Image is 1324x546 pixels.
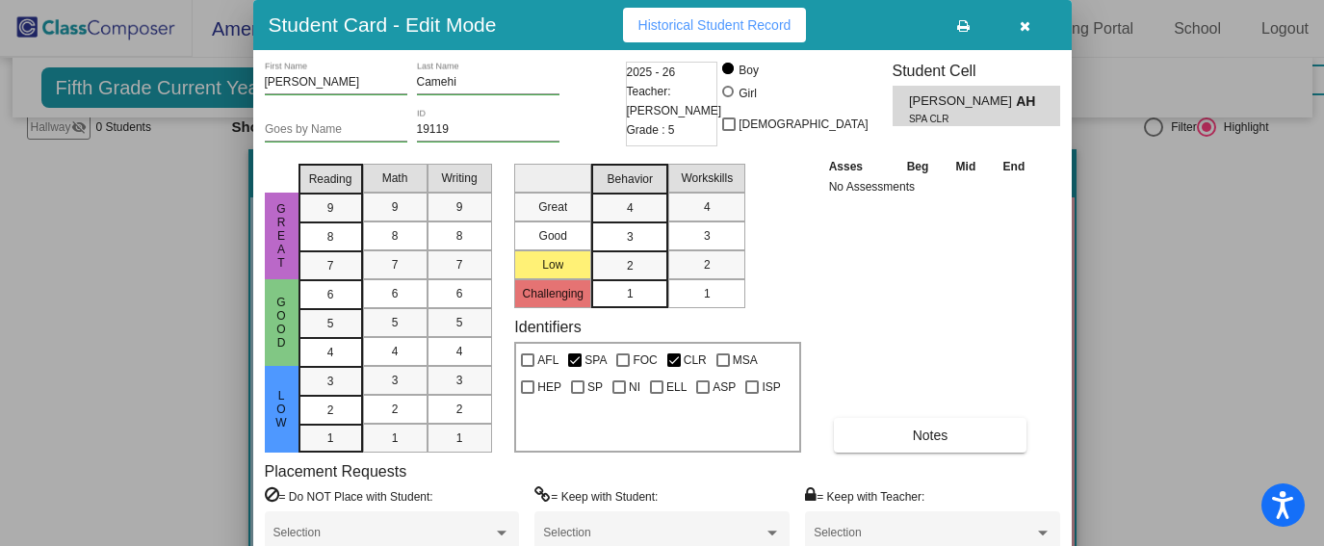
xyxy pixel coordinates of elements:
[805,486,924,506] label: = Keep with Teacher:
[327,344,334,361] span: 4
[627,63,676,82] span: 2025 - 26
[265,462,407,481] label: Placement Requests
[417,123,559,137] input: Enter ID
[608,170,653,188] span: Behavior
[627,228,634,246] span: 3
[327,199,334,217] span: 9
[704,227,711,245] span: 3
[681,169,733,187] span: Workskills
[989,156,1039,177] th: End
[456,285,463,302] span: 6
[713,376,736,399] span: ASP
[537,349,558,372] span: AFL
[309,170,352,188] span: Reading
[537,376,561,399] span: HEP
[704,256,711,273] span: 2
[456,314,463,331] span: 5
[273,296,290,350] span: Good
[269,13,497,37] h3: Student Card - Edit Mode
[392,227,399,245] span: 8
[824,156,894,177] th: Asses
[265,123,407,137] input: goes by name
[666,376,687,399] span: ELL
[456,198,463,216] span: 9
[392,401,399,418] span: 2
[684,349,707,372] span: CLR
[327,402,334,419] span: 2
[327,257,334,274] span: 7
[456,343,463,360] span: 4
[738,62,759,79] div: Boy
[273,202,290,270] span: Great
[265,486,433,506] label: = Do NOT Place with Student:
[534,486,658,506] label: = Keep with Student:
[824,177,1039,196] td: No Assessments
[514,318,581,336] label: Identifiers
[834,418,1027,453] button: Notes
[456,401,463,418] span: 2
[627,285,634,302] span: 1
[704,285,711,302] span: 1
[382,169,408,187] span: Math
[392,314,399,331] span: 5
[587,376,603,399] span: SP
[327,286,334,303] span: 6
[909,112,1002,126] span: SPA CLR
[913,428,948,443] span: Notes
[327,228,334,246] span: 8
[762,376,780,399] span: ISP
[392,372,399,389] span: 3
[327,373,334,390] span: 3
[584,349,607,372] span: SPA
[738,85,757,102] div: Girl
[704,198,711,216] span: 4
[392,429,399,447] span: 1
[893,62,1060,80] h3: Student Cell
[893,156,943,177] th: Beg
[392,343,399,360] span: 4
[733,349,758,372] span: MSA
[456,372,463,389] span: 3
[456,256,463,273] span: 7
[327,315,334,332] span: 5
[627,199,634,217] span: 4
[627,120,675,140] span: Grade : 5
[273,389,290,429] span: Low
[441,169,477,187] span: Writing
[739,113,868,136] span: [DEMOGRAPHIC_DATA]
[627,82,722,120] span: Teacher: [PERSON_NAME]
[943,156,989,177] th: Mid
[627,257,634,274] span: 2
[327,429,334,447] span: 1
[909,91,1016,112] span: [PERSON_NAME]
[392,256,399,273] span: 7
[392,198,399,216] span: 9
[392,285,399,302] span: 6
[456,227,463,245] span: 8
[1016,91,1043,112] span: AH
[633,349,657,372] span: FOC
[629,376,640,399] span: NI
[623,8,807,42] button: Historical Student Record
[456,429,463,447] span: 1
[638,17,792,33] span: Historical Student Record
